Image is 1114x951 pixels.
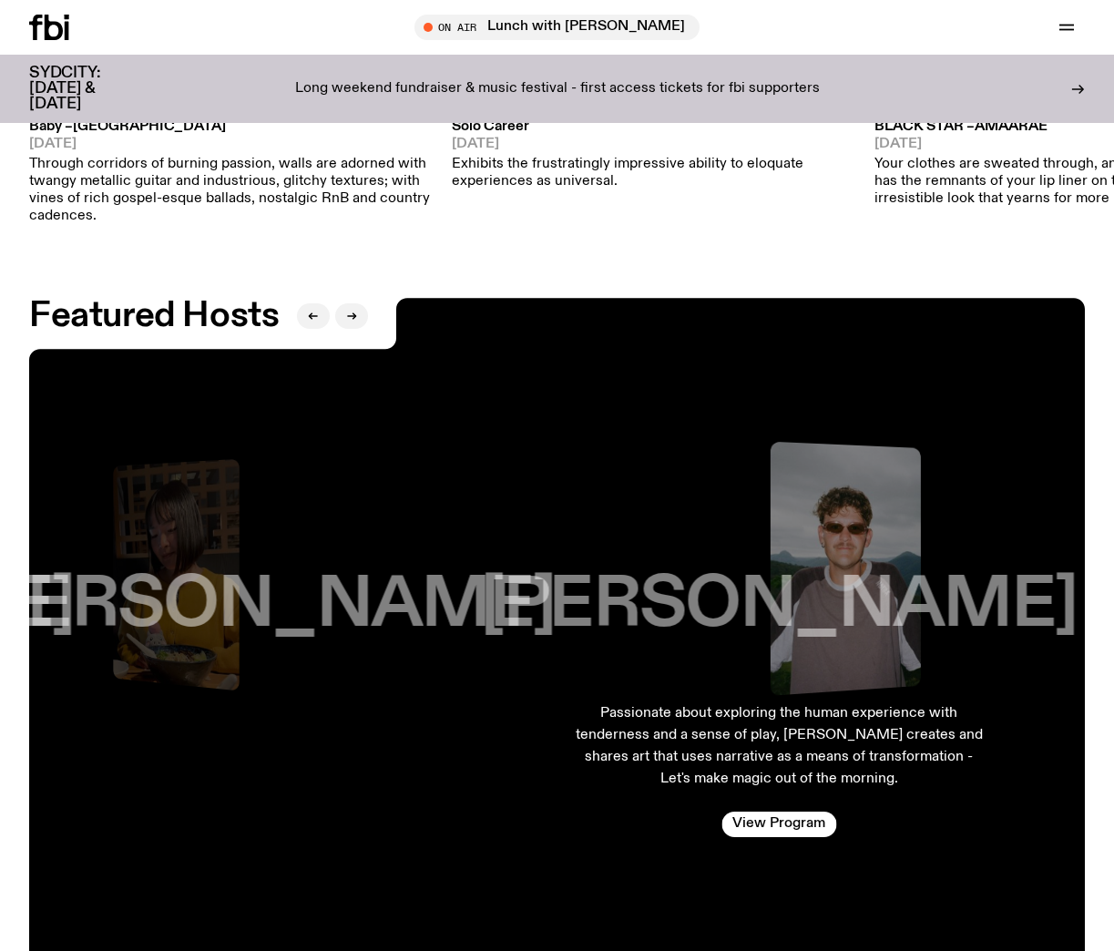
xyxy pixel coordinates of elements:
span: [DATE] [29,138,432,151]
p: Exhibits the frustratingly impressive ability to eloquate experiences as universal. [452,156,854,190]
h3: [PERSON_NAME] [481,571,1078,640]
h3: Baby – [29,120,432,134]
p: Long weekend fundraiser & music festival - first access tickets for fbi supporters [295,81,820,97]
a: Solo Career[DATE]Exhibits the frustratingly impressive ability to eloquate experiences as universal. [452,120,854,190]
p: Passionate about exploring the human experience with tenderness and a sense of play, [PERSON_NAME... [575,702,983,790]
h3: Solo Career [452,120,854,134]
span: [GEOGRAPHIC_DATA] [73,119,226,134]
h2: Featured Hosts [29,300,279,332]
a: Baby –[GEOGRAPHIC_DATA][DATE]Through corridors of burning passion, walls are adorned with twangy ... [29,120,432,225]
a: View Program [721,812,836,837]
button: On AirLunch with [PERSON_NAME] [414,15,700,40]
p: Through corridors of burning passion, walls are adorned with twangy metallic guitar and industrio... [29,156,432,226]
span: Amaarae [975,119,1048,134]
span: [DATE] [452,138,854,151]
h3: SYDCITY: [DATE] & [DATE] [29,66,146,112]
